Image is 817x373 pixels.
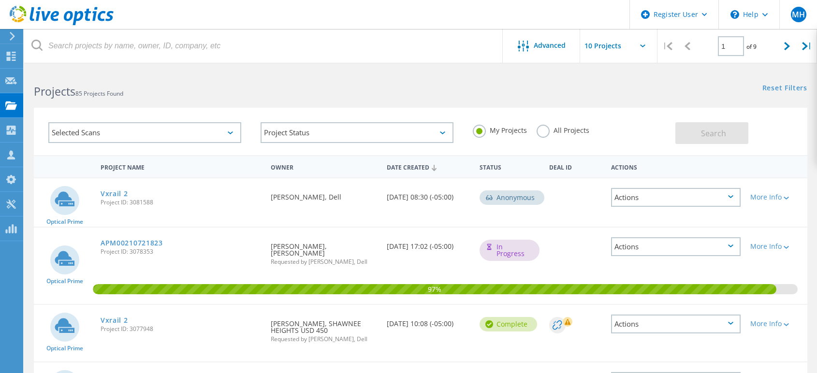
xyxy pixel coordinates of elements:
a: Vxrail 2 [101,190,128,197]
div: Actions [611,315,741,333]
div: [DATE] 17:02 (-05:00) [382,228,475,259]
a: Reset Filters [762,85,807,93]
label: My Projects [473,125,527,134]
span: Optical Prime [46,345,83,351]
div: [DATE] 10:08 (-05:00) [382,305,475,337]
div: Deal Id [544,158,606,175]
div: Project Name [96,158,266,175]
span: MH [792,11,805,18]
div: Actions [611,188,741,207]
div: | [657,29,677,63]
div: Selected Scans [48,122,241,143]
span: Optical Prime [46,219,83,225]
div: [PERSON_NAME], SHAWNEE HEIGHTS USD 450 [266,305,382,352]
span: Optical Prime [46,278,83,284]
svg: \n [730,10,739,19]
div: Status [475,158,544,175]
span: Project ID: 3078353 [101,249,261,255]
b: Projects [34,84,75,99]
div: Complete [480,317,537,331]
div: Actions [611,237,741,256]
div: [PERSON_NAME], [PERSON_NAME] [266,228,382,274]
label: All Projects [537,125,589,134]
div: [DATE] 08:30 (-05:00) [382,178,475,210]
div: In Progress [480,240,540,261]
div: Anonymous [480,190,544,205]
button: Search [675,122,748,144]
a: Live Optics Dashboard [10,20,114,27]
div: More Info [750,194,802,201]
span: Advanced [534,42,566,49]
span: 97% [93,284,776,293]
span: Search [701,128,726,139]
span: Project ID: 3081588 [101,200,261,205]
div: Date Created [382,158,475,176]
div: Actions [606,158,745,175]
a: Vxrail 2 [101,317,128,324]
a: APM00210721823 [101,240,163,246]
span: Requested by [PERSON_NAME], Dell [271,336,377,342]
span: Project ID: 3077948 [101,326,261,332]
span: of 9 [746,43,757,51]
div: [PERSON_NAME], Dell [266,178,382,210]
div: More Info [750,320,802,327]
div: Owner [266,158,382,175]
input: Search projects by name, owner, ID, company, etc [24,29,503,63]
span: Requested by [PERSON_NAME], Dell [271,259,377,265]
div: Project Status [261,122,453,143]
span: 85 Projects Found [75,89,123,98]
div: More Info [750,243,802,250]
div: | [797,29,817,63]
